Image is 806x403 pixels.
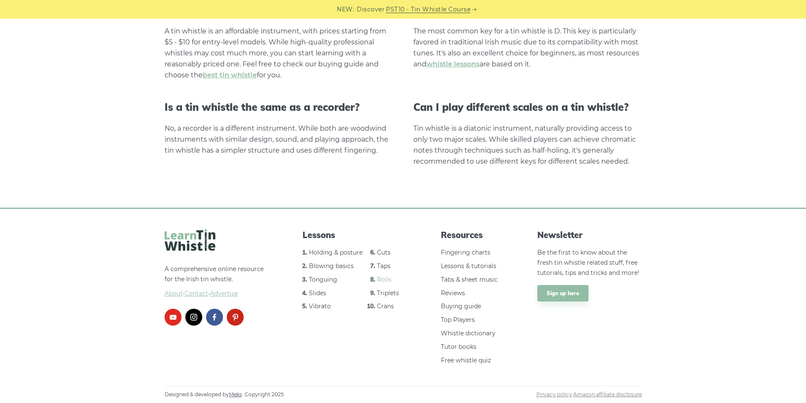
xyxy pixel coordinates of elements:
[337,5,354,14] span: NEW:
[441,276,498,283] a: Tabs & sheet music
[303,229,407,241] span: Lessons
[377,302,394,310] a: Crans
[426,60,479,68] a: whistle lessons
[377,249,391,256] a: Cuts
[441,343,476,351] a: Tutor books
[357,5,385,14] span: Discover
[537,285,589,302] a: Sign up here
[441,289,465,297] a: Reviews
[210,290,238,297] span: Advertise
[441,329,495,337] a: Whistle dictionary
[229,391,242,398] a: Meks
[165,264,269,299] p: A comprehensive online resource for the Irish tin whistle.
[309,289,326,297] a: Slides
[441,249,490,256] a: Fingering charts
[536,390,642,399] span: ·
[309,249,363,256] a: Holding & posture
[165,26,393,81] div: A tin whistle is an affordable instrument, with prices starting from $5 - $10 for entry-level mod...
[441,302,481,310] a: Buying guide
[386,5,470,14] a: PST10 - Tin Whistle Course
[441,262,496,270] a: Lessons & tutorials
[413,123,642,167] div: Tin whistle is a diatonic instrument, naturally providing access to only two major scales. While ...
[377,276,391,283] a: Rolls
[309,262,354,270] a: Blowing basics
[206,309,223,326] a: facebook
[184,290,208,297] span: Contact
[441,229,503,241] span: Resources
[185,309,202,326] a: instagram
[441,316,475,323] a: Top Players
[441,356,491,364] a: Free whistle quiz
[377,262,391,270] a: Taps
[309,276,337,283] a: Tonguing
[203,71,257,79] a: best tin whistle
[536,391,572,398] a: Privacy policy
[537,229,641,241] span: Newsletter
[573,391,642,398] a: Amazon affiliate disclosure
[413,101,642,113] h3: Can I play different scales on a tin whistle?
[309,302,331,310] a: Vibrato
[165,289,269,299] span: ·
[165,101,393,113] h3: Is a tin whistle the same as a recorder?
[413,26,642,70] div: The most common key for a tin whistle is D. This key is particularly favored in traditional Irish...
[165,390,284,399] span: Designed & developed by · Copyright 2025
[377,289,399,297] a: Triplets
[165,290,183,297] a: About
[165,229,215,251] img: LearnTinWhistle.com
[165,123,393,156] div: No, a recorder is a different instrument. While both are woodwind instruments with similar design...
[227,309,244,326] a: pinterest
[184,290,238,297] a: Contact·Advertise
[537,248,641,278] p: Be the first to know about the fresh tin whistle related stuff, free tutorials, tips and tricks a...
[165,309,182,326] a: youtube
